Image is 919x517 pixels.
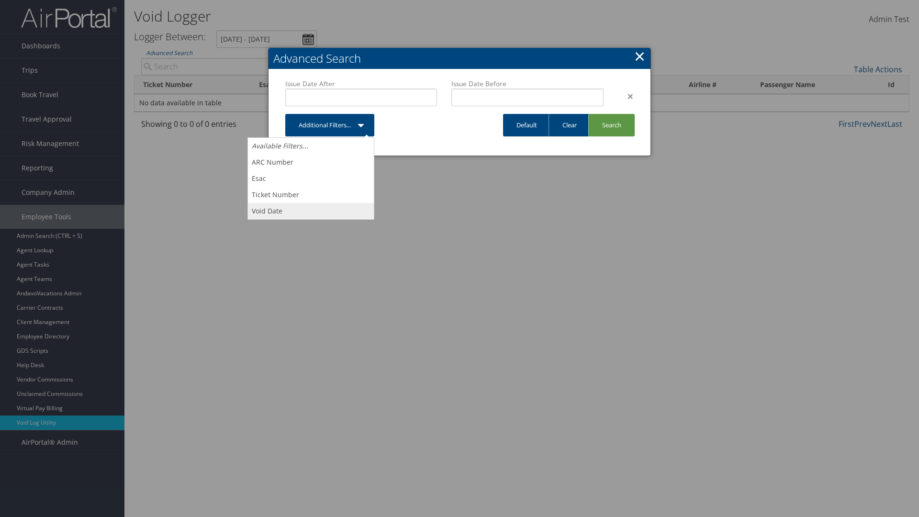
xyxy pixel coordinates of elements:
i: Available Filters... [252,141,308,150]
a: Ticket Number [248,187,374,203]
a: Additional Filters... [285,114,374,136]
h2: Advanced Search [269,48,650,69]
label: Issue Date Before [451,79,603,89]
a: Clear [549,114,590,136]
label: Issue Date After [285,79,437,89]
a: ARC Number [248,154,374,170]
a: Search [588,114,635,136]
a: Void Date [248,203,374,219]
a: Default [503,114,550,136]
div: × [611,90,641,102]
a: Esac [248,170,374,187]
a: Close [634,46,645,66]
